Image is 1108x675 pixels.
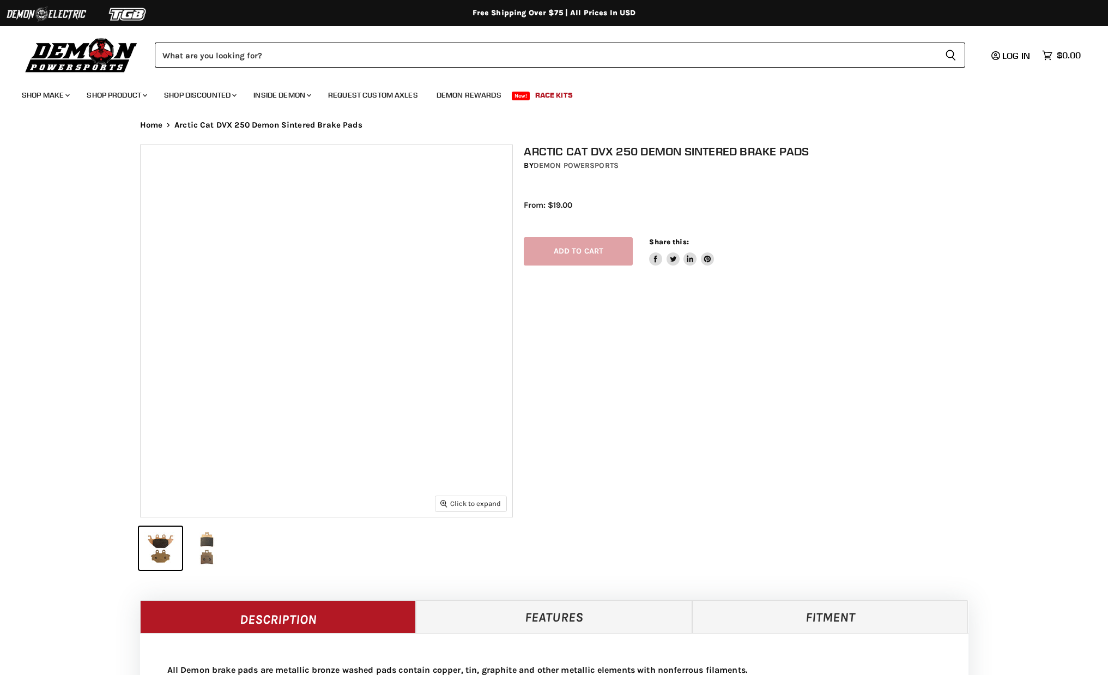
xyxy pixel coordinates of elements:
a: Description [140,600,416,633]
a: Shop Make [14,84,76,106]
ul: Main menu [14,80,1078,106]
span: From: $19.00 [524,200,572,210]
button: Search [936,43,965,68]
button: Click to expand [435,496,506,511]
img: Demon Electric Logo 2 [5,4,87,25]
h1: Arctic Cat DVX 250 Demon Sintered Brake Pads [524,144,979,158]
a: Home [140,120,163,130]
a: Shop Discounted [156,84,243,106]
button: Arctic Cat DVX 250 Demon Sintered Brake Pads thumbnail [139,527,182,570]
a: Request Custom Axles [320,84,426,106]
span: Log in [1002,50,1030,61]
span: Share this: [649,238,688,246]
img: TGB Logo 2 [87,4,169,25]
span: $0.00 [1057,50,1081,61]
button: Arctic Cat DVX 250 Demon Sintered Brake Pads thumbnail [185,527,228,570]
form: Product [155,43,965,68]
a: Shop Product [78,84,154,106]
a: Fitment [692,600,968,633]
a: Features [416,600,692,633]
a: Demon Powersports [534,161,619,170]
nav: Breadcrumbs [118,120,990,130]
aside: Share this: [649,237,714,266]
input: Search [155,43,936,68]
span: New! [512,92,530,100]
a: Inside Demon [245,84,318,106]
div: Free Shipping Over $75 | All Prices In USD [118,8,990,18]
img: Demon Powersports [22,35,141,74]
a: $0.00 [1037,47,1086,63]
span: Click to expand [440,499,501,508]
a: Demon Rewards [428,84,510,106]
div: by [524,160,979,172]
span: Arctic Cat DVX 250 Demon Sintered Brake Pads [174,120,362,130]
a: Race Kits [527,84,581,106]
a: Log in [986,51,1037,61]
